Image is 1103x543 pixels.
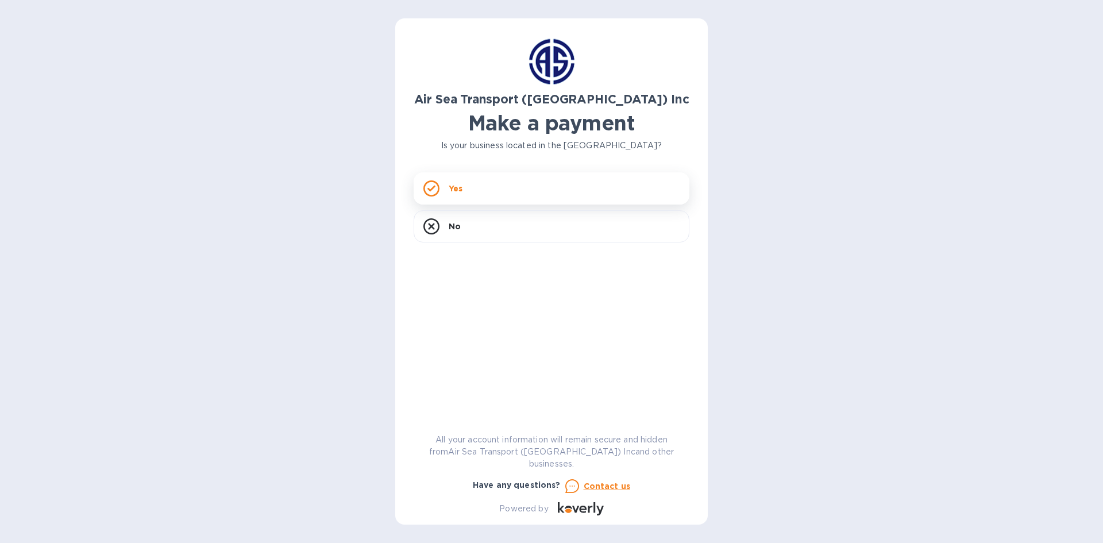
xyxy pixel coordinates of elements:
u: Contact us [584,482,631,491]
h1: Make a payment [414,111,689,135]
p: No [449,221,461,232]
p: Powered by [499,503,548,515]
p: Is your business located in the [GEOGRAPHIC_DATA]? [414,140,689,152]
b: Air Sea Transport ([GEOGRAPHIC_DATA]) Inc [414,92,689,106]
b: Have any questions? [473,480,561,490]
p: Yes [449,183,462,194]
p: All your account information will remain secure and hidden from Air Sea Transport ([GEOGRAPHIC_DA... [414,434,689,470]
